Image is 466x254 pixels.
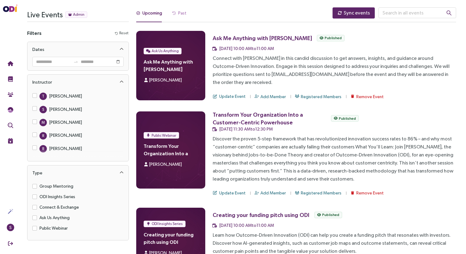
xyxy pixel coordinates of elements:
[37,193,78,200] span: ODI Insights Series
[32,46,44,53] div: Dates
[27,9,63,20] span: Live Events
[260,93,286,100] span: Add Member
[152,48,179,54] span: Ask Us Anything
[8,107,13,113] img: JTBD Needs Framework
[37,225,70,231] span: Public Webinar
[4,103,17,117] button: Needs Framework
[295,189,342,197] button: Registered Members
[42,119,45,126] span: M
[219,223,274,228] span: [DATE] 10:00 AM to 11:00 AM
[4,205,17,218] button: Actions
[73,11,84,18] span: Admin
[42,145,44,152] span: B
[344,9,370,17] span: Sync events
[152,221,183,227] span: ODI Insights Series
[49,132,82,139] div: [PERSON_NAME]
[8,123,13,128] img: Outcome Validation
[37,183,76,189] span: Group Mentoring
[4,134,17,148] button: Live Events
[213,211,309,219] div: Creating your funding pitch using ODI
[142,10,162,16] div: Upcoming
[27,42,129,57] div: Dates
[219,46,274,51] span: [DATE] 10:00 AM to 11:00 AM
[378,7,456,18] input: Search in all events
[27,75,129,90] div: Instructor
[333,7,375,19] button: Sync events
[27,29,42,37] h4: Filters
[219,93,246,100] span: Update Event
[301,189,341,196] span: Registered Members
[144,58,198,73] h4: Ask Me Anything with [PERSON_NAME]
[73,59,78,64] span: to
[42,106,44,113] span: S
[213,93,246,100] button: Update Event
[260,189,286,196] span: Add Member
[4,237,17,250] button: Sign Out
[73,59,78,64] span: swap-right
[178,10,186,16] div: Past
[213,54,456,86] div: Connect with [PERSON_NAME] in this candid discussion to get answers, insights, and guidance aroun...
[119,30,129,36] span: Reset
[49,145,82,152] div: [PERSON_NAME]
[350,93,384,100] button: Remove Event
[27,165,129,180] div: Type
[152,132,176,139] span: Public Webinar
[4,57,17,70] button: Home
[115,30,129,36] button: Reset
[8,209,13,214] img: Actions
[49,93,82,99] div: [PERSON_NAME]
[301,93,341,100] span: Registered Members
[356,189,384,196] span: Remove Event
[149,77,182,82] span: [PERSON_NAME]
[144,142,198,157] h4: Transform Your Organization Into a Customer-Centric Powerhouse
[213,111,326,126] div: Transform Your Organization Into a Customer-Centric Powerhouse
[4,72,17,86] button: Training
[322,212,339,218] span: Published
[144,231,198,246] h4: Creating your funding pitch using ODI
[325,35,342,41] span: Published
[219,127,273,131] span: [DATE] 11:30 AM to 12:30 PM
[4,221,17,234] button: S
[8,92,13,97] img: Community
[255,93,286,100] button: Add Member
[32,169,42,177] div: Type
[213,189,246,197] button: Update Event
[42,93,44,100] span: T
[339,115,356,122] span: Published
[350,189,384,197] button: Remove Event
[8,76,13,82] img: Training
[49,106,82,113] div: [PERSON_NAME]
[219,189,246,196] span: Update Event
[295,93,342,100] button: Registered Members
[4,88,17,101] button: Community
[42,132,44,139] span: R
[4,119,17,132] button: Outcome Validation
[49,119,82,126] div: [PERSON_NAME]
[37,204,81,210] span: Connect & Exchange
[255,189,286,197] button: Add Member
[213,34,312,42] div: Ask Me Anything with [PERSON_NAME]
[356,93,384,100] span: Remove Event
[441,7,457,18] button: search
[32,78,52,86] div: Instructor
[37,214,72,221] span: Ask Us Anything
[8,138,13,144] img: Live Events
[213,135,456,183] div: Discover the proven 5-step framework that has revolutionized innovation success rates to 86% – an...
[446,10,452,16] span: search
[9,224,12,231] span: S
[149,162,182,167] span: [PERSON_NAME]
